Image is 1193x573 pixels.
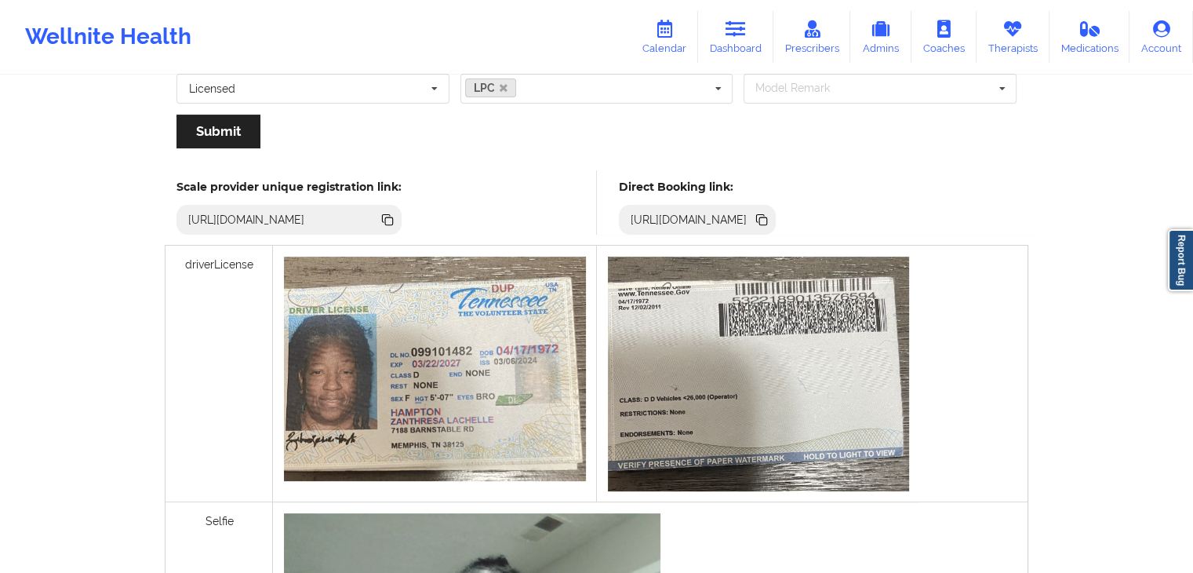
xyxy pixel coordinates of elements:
[176,180,402,194] h5: Scale provider unique registration link:
[619,180,777,194] h5: Direct Booking link:
[1049,11,1130,63] a: Medications
[176,115,260,148] button: Submit
[631,11,698,63] a: Calendar
[608,257,909,491] img: 6fa43548-4cdc-47de-b064-b821c005c6f5image_50364417.JPG
[911,11,977,63] a: Coaches
[624,212,754,228] div: [URL][DOMAIN_NAME]
[182,212,311,228] div: [URL][DOMAIN_NAME]
[465,78,517,97] a: LPC
[773,11,851,63] a: Prescribers
[850,11,911,63] a: Admins
[189,83,235,94] div: Licensed
[1129,11,1193,63] a: Account
[1168,229,1193,291] a: Report Bug
[698,11,773,63] a: Dashboard
[165,246,273,502] div: driverLicense
[284,257,585,481] img: 9861a825-3958-4a67-a8ea-c0d45243b9a8image_50378497.JPG
[977,11,1049,63] a: Therapists
[751,79,853,97] div: Model Remark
